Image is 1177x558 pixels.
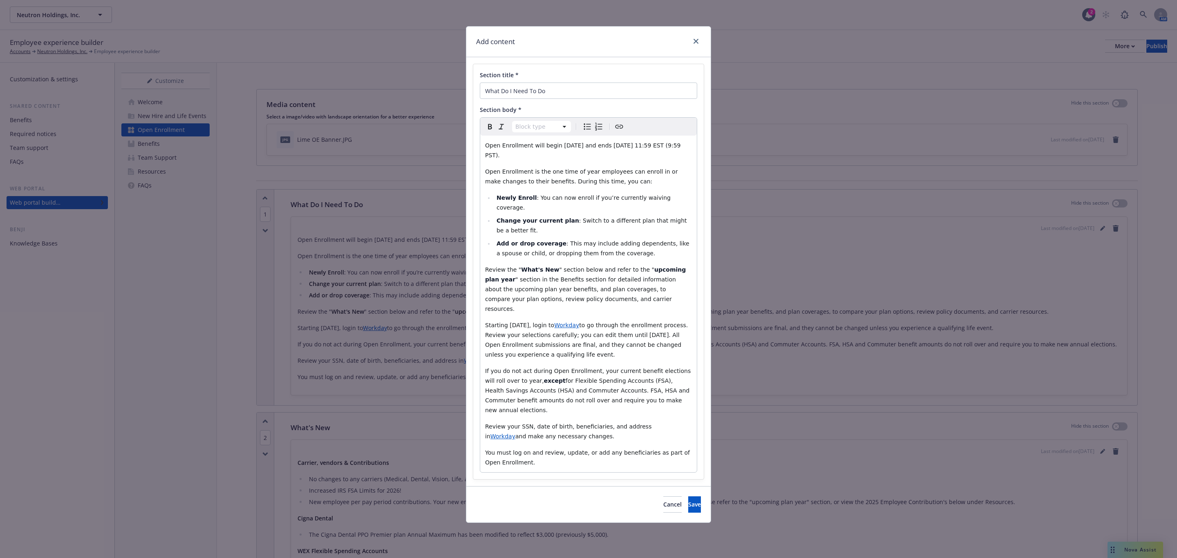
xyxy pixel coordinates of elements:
[559,266,654,273] span: " section below and refer to the "
[497,217,689,234] span: : Switch to a different plan that might be a better fit.
[663,496,682,513] button: Cancel
[512,121,571,132] button: Block type
[480,71,519,79] span: Section title *
[485,276,678,312] span: " section in the Benefits section for detailed information about the upcoming plan year benefits,...
[582,121,604,132] div: toggle group
[691,36,701,46] a: close
[485,368,693,384] span: If you do not act during Open Enrollment, your current benefit elections will roll over to year,
[480,106,521,114] span: Section body *
[497,240,691,257] span: : This may include adding dependents, like a spouse or child, or dropping them from the coverage.
[613,121,625,132] button: Create link
[490,433,515,440] a: Workday
[582,121,593,132] button: Bulleted list
[485,168,680,185] span: Open Enrollment is the one time of year employees can enroll in or make changes to their benefits...
[497,194,537,201] strong: Newly Enroll
[497,217,579,224] strong: Change your current plan
[485,266,521,273] span: Review the "
[485,449,691,466] span: You must log on and review, update, or add any beneficiaries as part of Open Enrollment.
[485,322,690,358] span: to go through the enrollment process. Review your selections carefully; you can edit them until [...
[485,423,653,440] span: Review your SSN, date of birth, beneficiaries, and address in
[688,500,701,508] span: Save
[485,377,691,413] span: for Flexible Spending Accounts (FSA), Health Savings Accounts (HSA) and Commuter Accounts. FSA, H...
[544,377,566,384] strong: except
[480,136,697,472] div: editable markdown
[497,240,566,247] strong: Add or drop coverage
[515,433,615,440] span: and make any necessary changes.
[593,121,604,132] button: Numbered list
[485,322,554,328] span: Starting [DATE], login to
[496,121,507,132] button: Italic
[484,121,496,132] button: Bold
[485,142,682,158] span: Open Enrollment will begin [DATE] and ends [DATE] 11:59 EST (9:59 PST).
[476,36,515,47] h1: Add content
[554,322,579,328] a: Workday
[663,500,682,508] span: Cancel
[521,266,559,273] strong: What's New
[688,496,701,513] button: Save
[480,83,697,99] input: Add title here
[497,194,672,211] span: : You can now enroll if you’re currently waiving coverage.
